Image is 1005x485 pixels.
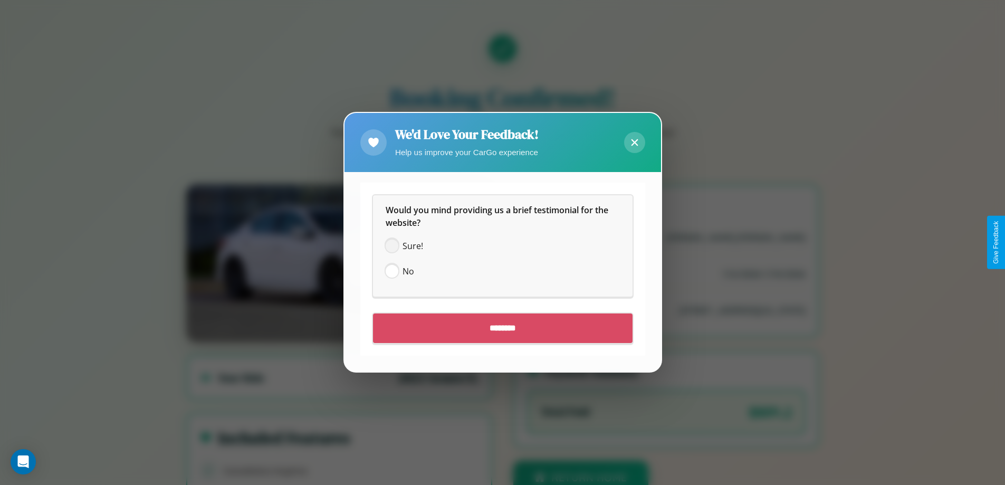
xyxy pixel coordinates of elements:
div: Open Intercom Messenger [11,449,36,474]
span: Sure! [403,240,423,253]
span: Would you mind providing us a brief testimonial for the website? [386,205,610,229]
h2: We'd Love Your Feedback! [395,126,539,143]
span: No [403,265,414,278]
div: Give Feedback [992,221,1000,264]
p: Help us improve your CarGo experience [395,145,539,159]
